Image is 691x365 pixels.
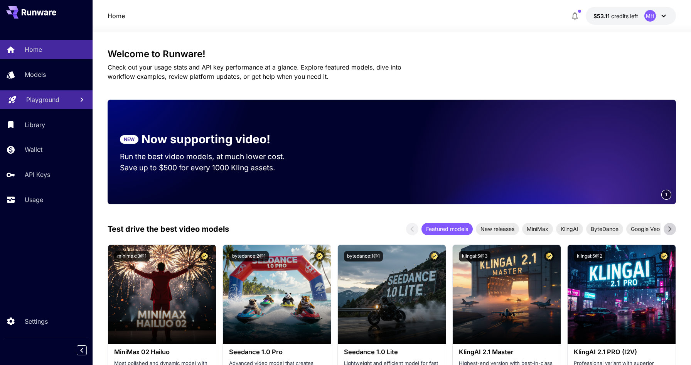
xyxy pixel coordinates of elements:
span: Featured models [421,225,473,233]
div: Collapse sidebar [83,343,93,357]
button: Certified Model – Vetted for best performance and includes a commercial license. [659,251,669,261]
h3: MiniMax 02 Hailuo [114,348,210,356]
img: alt [338,245,446,344]
img: alt [223,245,331,344]
div: ByteDance [586,223,623,235]
nav: breadcrumb [108,11,125,20]
span: New releases [476,225,519,233]
div: MH [644,10,656,22]
button: minimax:3@1 [114,251,150,261]
button: klingai:5@3 [459,251,490,261]
h3: Welcome to Runware! [108,49,676,59]
button: bytedance:2@1 [229,251,269,261]
div: Featured models [421,223,473,235]
p: Usage [25,195,43,204]
span: Check out your usage stats and API key performance at a glance. Explore featured models, dive int... [108,63,401,80]
img: alt [453,245,561,344]
p: Library [25,120,45,129]
button: bytedance:1@1 [344,251,383,261]
p: Run the best video models, at much lower cost. [120,151,300,162]
button: Collapse sidebar [77,345,87,355]
p: Home [25,45,42,54]
a: Home [108,11,125,20]
button: Certified Model – Vetted for best performance and includes a commercial license. [314,251,325,261]
span: MiniMax [522,225,553,233]
div: MiniMax [522,223,553,235]
img: alt [108,245,216,344]
h3: Seedance 1.0 Pro [229,348,325,356]
div: Google Veo [626,223,664,235]
p: NEW [124,136,135,143]
button: Certified Model – Vetted for best performance and includes a commercial license. [199,251,210,261]
p: Test drive the best video models [108,223,229,235]
button: $53.10772MH [586,7,676,25]
h3: KlingAI 2.1 PRO (I2V) [574,348,669,356]
img: alt [568,245,676,344]
p: Playground [26,95,59,104]
p: Models [25,70,46,79]
span: $53.11 [593,13,611,19]
span: Google Veo [626,225,664,233]
p: Wallet [25,145,42,154]
p: Save up to $500 for every 1000 Kling assets. [120,162,300,173]
button: klingai:5@2 [574,251,605,261]
button: Certified Model – Vetted for best performance and includes a commercial license. [544,251,554,261]
h3: KlingAI 2.1 Master [459,348,554,356]
div: KlingAI [556,223,583,235]
p: API Keys [25,170,50,179]
div: New releases [476,223,519,235]
span: credits left [611,13,638,19]
div: $53.10772 [593,12,638,20]
button: Certified Model – Vetted for best performance and includes a commercial license. [429,251,440,261]
p: Settings [25,317,48,326]
span: 1 [665,192,667,197]
span: ByteDance [586,225,623,233]
h3: Seedance 1.0 Lite [344,348,440,356]
span: KlingAI [556,225,583,233]
p: Now supporting video! [142,131,270,148]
